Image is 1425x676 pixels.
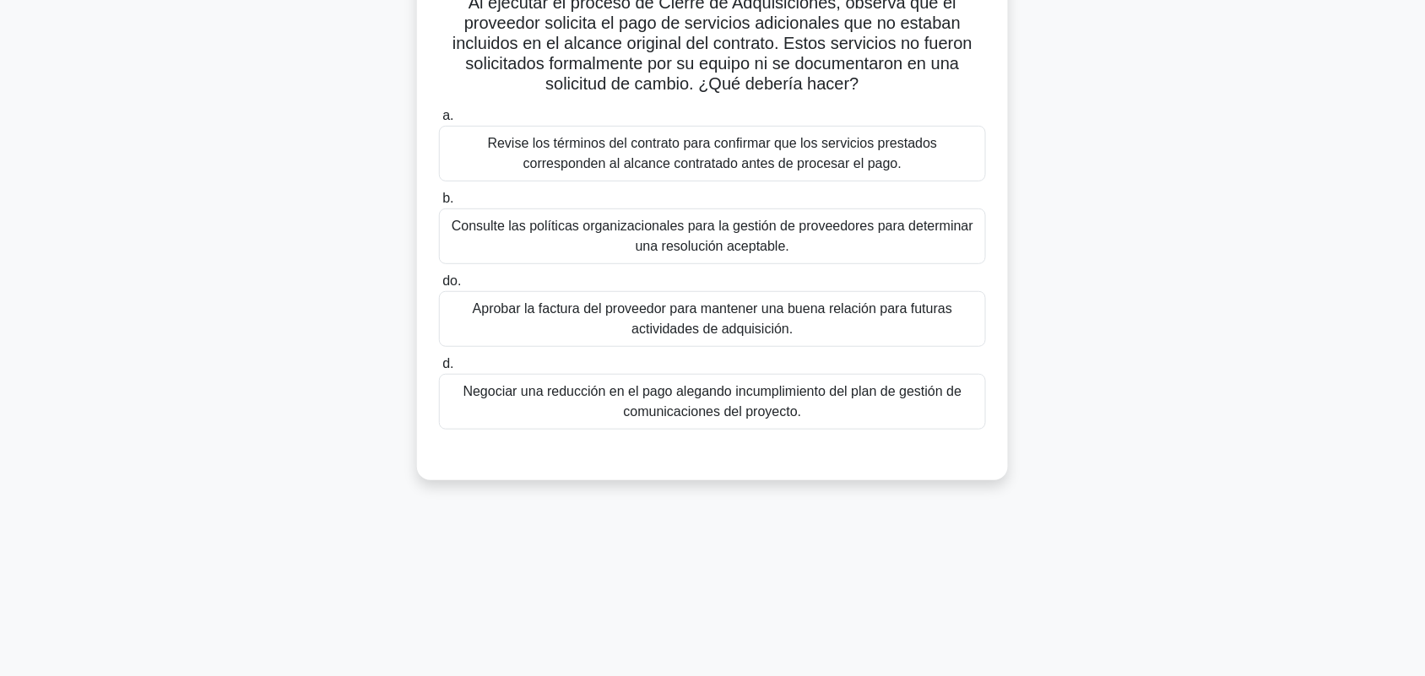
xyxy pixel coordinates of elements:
font: Negociar una reducción en el pago alegando incumplimiento del plan de gestión de comunicaciones d... [463,384,962,419]
font: Consulte las políticas organizacionales para la gestión de proveedores para determinar una resolu... [452,219,973,253]
font: a. [442,108,453,122]
font: Aprobar la factura del proveedor para mantener una buena relación para futuras actividades de adq... [473,301,952,336]
font: b. [442,191,453,205]
font: Revise los términos del contrato para confirmar que los servicios prestados corresponden al alcan... [488,136,938,170]
font: d. [442,356,453,370]
font: do. [442,273,461,288]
